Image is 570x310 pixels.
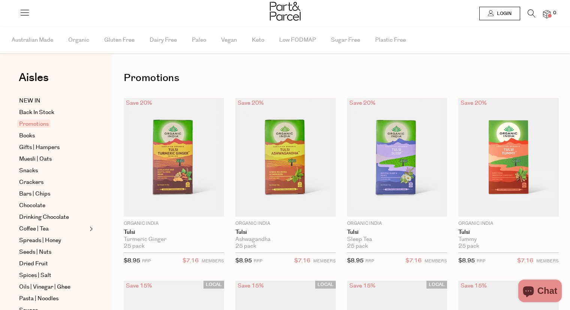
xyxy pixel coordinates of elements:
[235,98,336,217] img: Tulsi
[19,96,87,105] a: NEW IN
[19,201,87,210] a: Chocolate
[347,236,447,243] div: Sleep Tea
[19,96,40,105] span: NEW IN
[235,98,266,108] div: Save 20%
[235,236,336,243] div: Ashwagandha
[458,220,559,227] p: Organic India
[68,27,89,53] span: Organic
[17,120,51,128] span: Promotions
[19,236,61,245] span: Spreads | Honey
[124,220,224,227] p: Organic India
[19,69,49,86] span: Aisles
[183,256,199,266] span: $7.16
[347,220,447,227] p: Organic India
[19,178,87,187] a: Crackers
[19,201,45,210] span: Chocolate
[365,258,374,264] small: RRP
[235,229,336,236] a: Tulsi
[495,11,512,17] span: Login
[426,281,447,289] span: LOCAL
[458,98,489,108] div: Save 20%
[124,281,154,291] div: Save 15%
[19,271,87,280] a: Spices | Salt
[19,72,49,91] a: Aisles
[315,281,336,289] span: LOCAL
[235,257,252,265] span: $8.95
[19,283,70,292] span: Oils | Vinegar | Ghee
[221,27,237,53] span: Vegan
[19,271,51,280] span: Spices | Salt
[19,294,58,303] span: Pasta | Noodles
[347,281,378,291] div: Save 15%
[254,258,262,264] small: RRP
[124,229,224,236] a: Tulsi
[235,281,266,291] div: Save 15%
[458,257,475,265] span: $8.95
[19,259,48,268] span: Dried Fruit
[19,155,87,164] a: Muesli | Oats
[479,7,520,20] a: Login
[19,294,87,303] a: Pasta | Noodles
[347,98,447,217] img: Tulsi
[551,10,558,17] span: 0
[347,243,368,250] span: 25 pack
[536,258,559,264] small: MEMBERS
[19,178,43,187] span: Crackers
[124,236,224,243] div: Turmeric Ginger
[19,283,87,292] a: Oils | Vinegar | Ghee
[19,213,87,222] a: Drinking Chocolate
[19,224,49,233] span: Coffee | Tea
[150,27,177,53] span: Dairy Free
[458,281,489,291] div: Save 15%
[124,98,154,108] div: Save 20%
[235,220,336,227] p: Organic India
[192,27,206,53] span: Paleo
[294,256,310,266] span: $7.16
[252,27,264,53] span: Keto
[19,190,50,199] span: Bars | Chips
[375,27,406,53] span: Plastic Free
[347,98,378,108] div: Save 20%
[270,2,301,21] img: Part&Parcel
[458,236,559,243] div: Tummy
[517,256,533,266] span: $7.16
[458,243,479,250] span: 25 pack
[313,258,336,264] small: MEMBERS
[88,224,93,233] button: Expand/Collapse Coffee | Tea
[19,143,60,152] span: Gifts | Hampers
[331,27,360,53] span: Sugar Free
[19,108,54,117] span: Back In Stock
[543,10,551,18] a: 0
[19,131,87,140] a: Books
[19,143,87,152] a: Gifts | Hampers
[477,258,485,264] small: RRP
[19,131,35,140] span: Books
[19,108,87,117] a: Back In Stock
[19,190,87,199] a: Bars | Chips
[12,27,53,53] span: Australian Made
[19,166,87,175] a: Snacks
[124,69,559,87] h1: Promotions
[19,213,69,222] span: Drinking Chocolate
[203,281,224,289] span: LOCAL
[458,98,559,217] img: Tulsi
[19,166,38,175] span: Snacks
[19,224,87,233] a: Coffee | Tea
[124,243,145,250] span: 25 pack
[19,248,87,257] a: Seeds | Nuts
[19,236,87,245] a: Spreads | Honey
[19,259,87,268] a: Dried Fruit
[425,258,447,264] small: MEMBERS
[279,27,316,53] span: Low FODMAP
[19,155,52,164] span: Muesli | Oats
[347,229,447,236] a: Tulsi
[347,257,364,265] span: $8.95
[124,257,140,265] span: $8.95
[235,243,256,250] span: 25 pack
[516,280,564,304] inbox-online-store-chat: Shopify online store chat
[405,256,422,266] span: $7.16
[124,98,224,217] img: Tulsi
[19,120,87,129] a: Promotions
[19,248,51,257] span: Seeds | Nuts
[458,229,559,236] a: Tulsi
